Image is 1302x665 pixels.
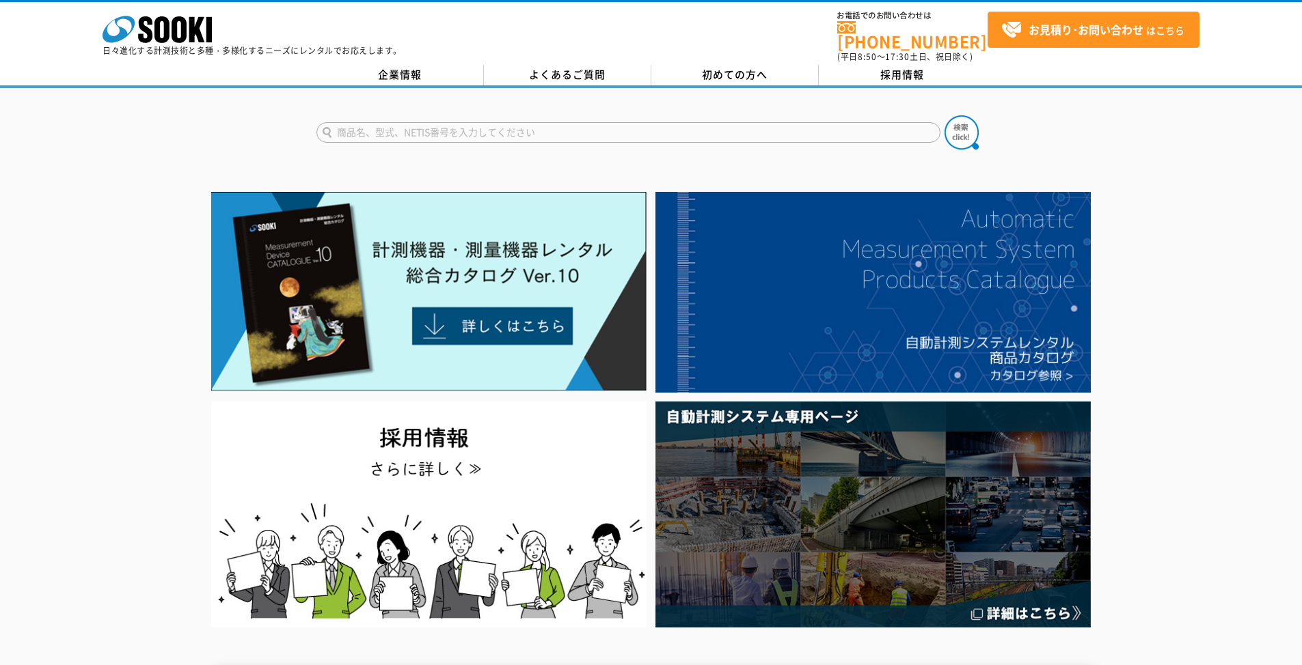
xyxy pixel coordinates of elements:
[945,115,979,150] img: btn_search.png
[316,65,484,85] a: 企業情報
[1029,21,1143,38] strong: お見積り･お問い合わせ
[655,192,1091,393] img: 自動計測システムカタログ
[988,12,1199,48] a: お見積り･お問い合わせはこちら
[702,67,768,82] span: 初めての方へ
[651,65,819,85] a: 初めての方へ
[837,12,988,20] span: お電話でのお問い合わせは
[211,401,647,627] img: SOOKI recruit
[885,51,910,63] span: 17:30
[837,21,988,49] a: [PHONE_NUMBER]
[316,122,940,143] input: 商品名、型式、NETIS番号を入力してください
[1001,20,1184,40] span: はこちら
[837,51,973,63] span: (平日 ～ 土日、祝日除く)
[103,46,402,55] p: 日々進化する計測技術と多種・多様化するニーズにレンタルでお応えします。
[819,65,986,85] a: 採用情報
[655,401,1091,627] img: 自動計測システム専用ページ
[484,65,651,85] a: よくあるご質問
[858,51,877,63] span: 8:50
[211,192,647,391] img: Catalog Ver10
